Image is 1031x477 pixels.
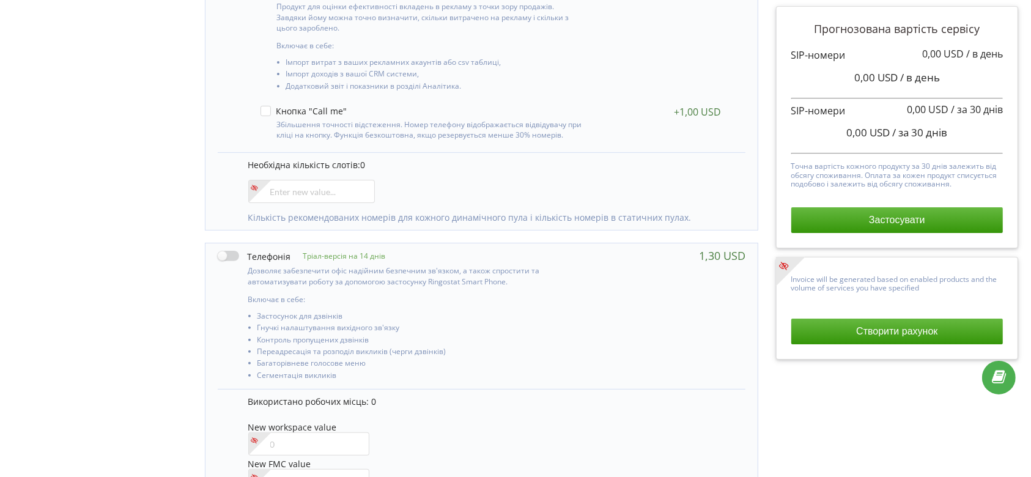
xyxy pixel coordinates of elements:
p: Необхідна кількість слотів: [248,159,734,171]
p: Продукт для оцінки ефективності вкладень в рекламу з точки зору продажів. Завдяки йому можна точн... [277,1,583,32]
li: Багаторівневе голосове меню [257,359,588,371]
span: / за 30 днів [951,103,1003,116]
p: Кількість рекомендованих номерів для кожного динамічного пула і кількість номерів в статичних пулах. [248,212,734,224]
button: Створити рахунок [791,319,1003,344]
p: SIP-номери [791,104,1003,118]
li: Імпорт доходів з вашої CRM системи, [286,70,583,81]
div: 1,30 USD [699,250,745,262]
p: Точна вартість кожного продукту за 30 днів залежить від обсягу споживання. Оплата за кожен продук... [791,159,1003,188]
p: Включає в себе: [277,40,583,51]
li: Імпорт витрат з ваших рекламних акаунтів або csv таблиці, [286,58,583,70]
label: Кнопка "Call me" [261,106,347,116]
span: New FMC value [248,458,311,470]
span: 0,00 USD [907,103,948,116]
p: Прогнозована вартість сервісу [791,21,1003,37]
p: Збільшення точності відстеження. Номер телефону відображається відвідувачу при кліці на кнопку. Ф... [277,119,583,140]
span: 0,00 USD [846,125,890,139]
span: / в день [966,47,1003,61]
p: SIP-номери [791,48,1003,62]
p: Invoice will be generated based on enabled products and the volume of services you have specified [791,272,1003,293]
span: New workspace value [248,421,337,433]
span: 0 [361,159,366,171]
button: Застосувати [791,207,1003,233]
label: Телефонія [218,250,291,262]
p: Включає в себе: [248,294,588,305]
p: Тріал-версія на 14 днів [291,251,386,261]
li: Переадресація та розподіл викликів (черги дзвінків) [257,347,588,359]
span: / за 30 днів [892,125,947,139]
li: Застосунок для дзвінків [257,312,588,324]
div: +1,00 USD [674,106,721,118]
span: Використано робочих місць: 0 [248,396,377,407]
li: Контроль пропущених дзвінків [257,336,588,347]
li: Гнучкі налаштування вихідного зв'язку [257,324,588,335]
span: 0,00 USD [922,47,964,61]
p: Дозволяє забезпечити офіс надійним безпечним зв'язком, а також спростити та автоматизувати роботу... [248,265,588,286]
li: Додатковий звіт і показники в розділі Аналітика. [286,82,583,94]
span: 0,00 USD [854,70,898,84]
span: / в день [900,70,940,84]
input: Enter new value... [248,180,375,203]
li: Сегментація викликів [257,371,588,383]
input: 0 [248,432,369,456]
